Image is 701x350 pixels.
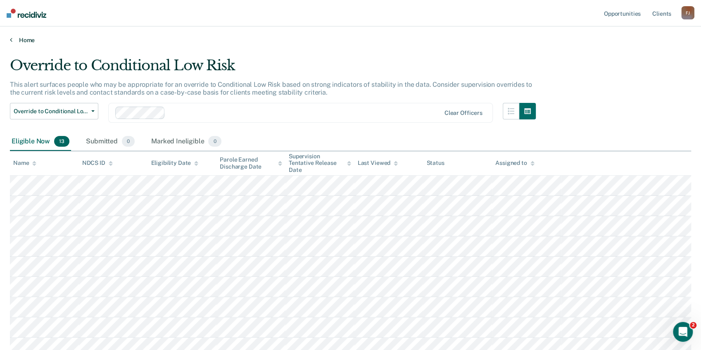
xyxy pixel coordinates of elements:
[208,136,221,147] span: 0
[10,57,536,81] div: Override to Conditional Low Risk
[10,103,98,119] button: Override to Conditional Low Risk
[122,136,135,147] span: 0
[220,156,282,170] div: Parole Earned Discharge Date
[289,153,351,174] div: Supervision Tentative Release Date
[426,160,444,167] div: Status
[7,9,46,18] img: Recidiviz
[150,133,223,151] div: Marked Ineligible0
[358,160,398,167] div: Last Viewed
[13,160,36,167] div: Name
[495,160,534,167] div: Assigned to
[690,322,696,329] span: 2
[10,81,532,96] p: This alert surfaces people who may be appropriate for an override to Conditional Low Risk based o...
[84,133,136,151] div: Submitted0
[14,108,88,115] span: Override to Conditional Low Risk
[10,36,691,44] a: Home
[54,136,69,147] span: 13
[681,6,694,19] button: FJ
[673,322,693,342] iframe: Intercom live chat
[151,160,198,167] div: Eligibility Date
[10,133,71,151] div: Eligible Now13
[444,110,482,117] div: Clear officers
[82,160,113,167] div: NDCS ID
[681,6,694,19] div: F J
